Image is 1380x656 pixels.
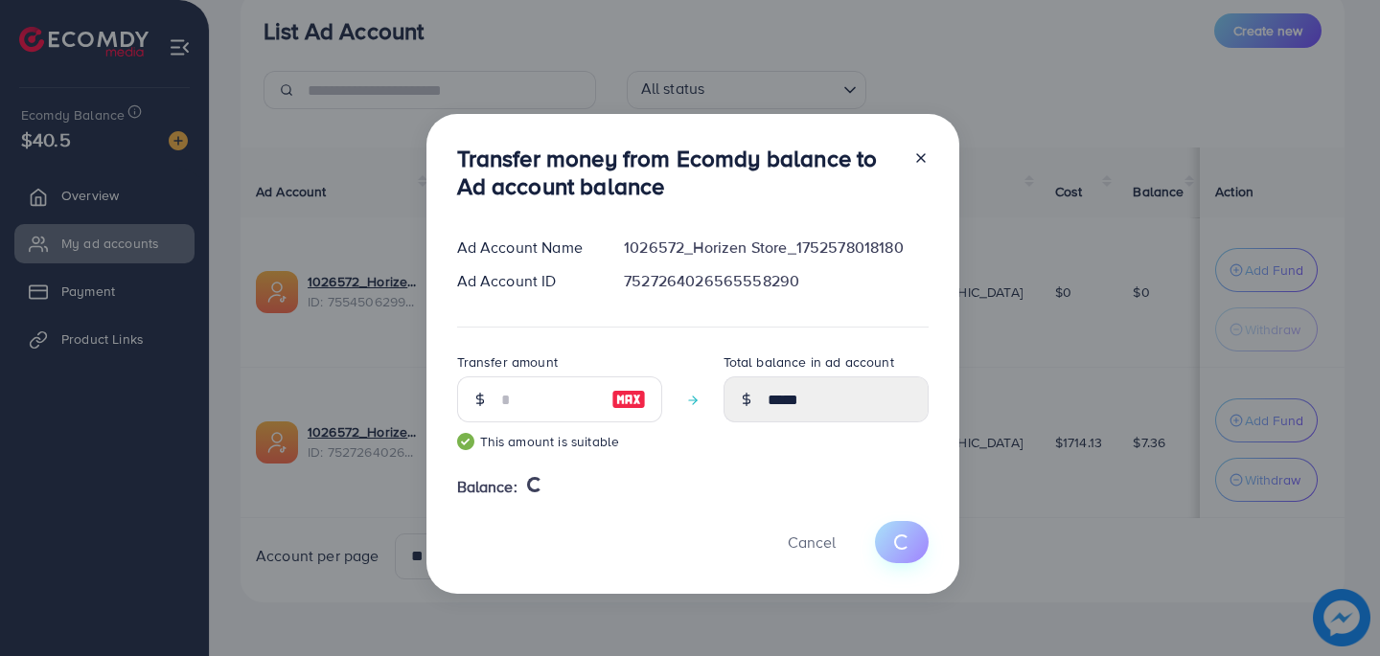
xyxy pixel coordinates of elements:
[457,476,517,498] span: Balance:
[442,237,609,259] div: Ad Account Name
[442,270,609,292] div: Ad Account ID
[788,532,836,553] span: Cancel
[457,432,662,451] small: This amount is suitable
[457,433,474,450] img: guide
[457,145,898,200] h3: Transfer money from Ecomdy balance to Ad account balance
[724,352,894,372] label: Total balance in ad account
[764,521,860,562] button: Cancel
[609,237,943,259] div: 1026572_Horizen Store_1752578018180
[611,388,646,411] img: image
[457,352,558,372] label: Transfer amount
[609,270,943,292] div: 7527264026565558290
